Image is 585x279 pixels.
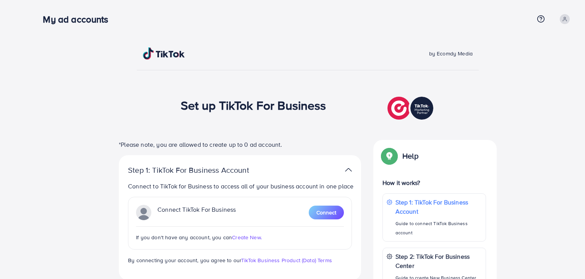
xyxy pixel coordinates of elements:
span: Connect [316,209,336,216]
button: Connect [309,206,344,219]
p: Connect to TikTok for Business to access all of your business account in one place [128,182,355,191]
img: TikTok partner [345,164,352,175]
img: TikTok partner [136,205,151,220]
p: By connecting your account, you agree to our [128,256,352,265]
p: Step 1: TikTok For Business Account [128,165,273,175]
p: Help [402,151,418,161]
span: by Ecomdy Media [429,50,473,57]
span: Create New. [232,234,262,241]
p: Connect TikTok For Business [157,205,236,220]
span: If you don't have any account, you can [136,234,232,241]
p: How it works? [382,178,486,187]
p: *Please note, you are allowed to create up to 0 ad account. [119,140,361,149]
p: Step 1: TikTok For Business Account [395,198,482,216]
h3: My ad accounts [43,14,114,25]
img: TikTok [143,47,185,60]
a: TikTok Business Product (Data) Terms [241,256,332,264]
img: Popup guide [382,149,396,163]
h1: Set up TikTok For Business [181,98,326,112]
img: TikTok partner [387,95,435,122]
p: Guide to connect TikTok Business account [395,219,482,237]
p: Step 2: TikTok For Business Center [395,252,482,270]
